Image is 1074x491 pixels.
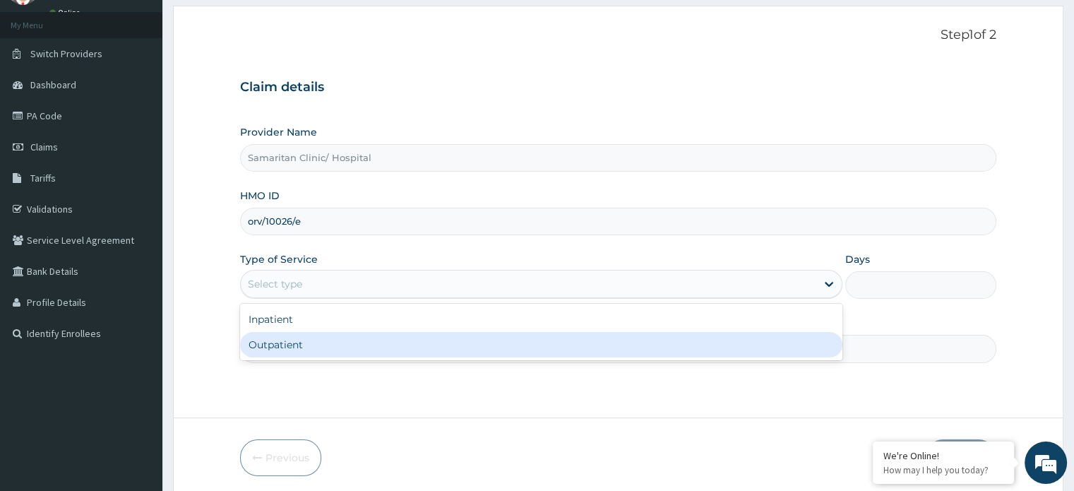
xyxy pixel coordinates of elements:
div: Chat with us now [73,79,237,97]
button: Next [925,439,996,476]
textarea: Type your message and hit 'Enter' [7,335,269,384]
a: Online [49,8,83,18]
input: Enter HMO ID [240,208,996,235]
label: Type of Service [240,252,318,266]
button: Previous [240,439,321,476]
span: Switch Providers [30,47,102,60]
label: Provider Name [240,125,317,139]
span: Claims [30,141,58,153]
p: How may I help you today? [883,464,1003,476]
div: Inpatient [240,307,842,332]
div: We're Online! [883,449,1003,462]
label: HMO ID [240,189,280,203]
label: Days [845,252,870,266]
p: Step 1 of 2 [240,28,996,43]
span: Tariffs [30,172,56,184]
img: d_794563401_company_1708531726252_794563401 [26,71,57,106]
div: Minimize live chat window [232,7,265,41]
div: Outpatient [240,332,842,357]
h3: Claim details [240,80,996,95]
span: Dashboard [30,78,76,91]
div: Select type [248,277,302,291]
span: We're online! [82,153,195,295]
